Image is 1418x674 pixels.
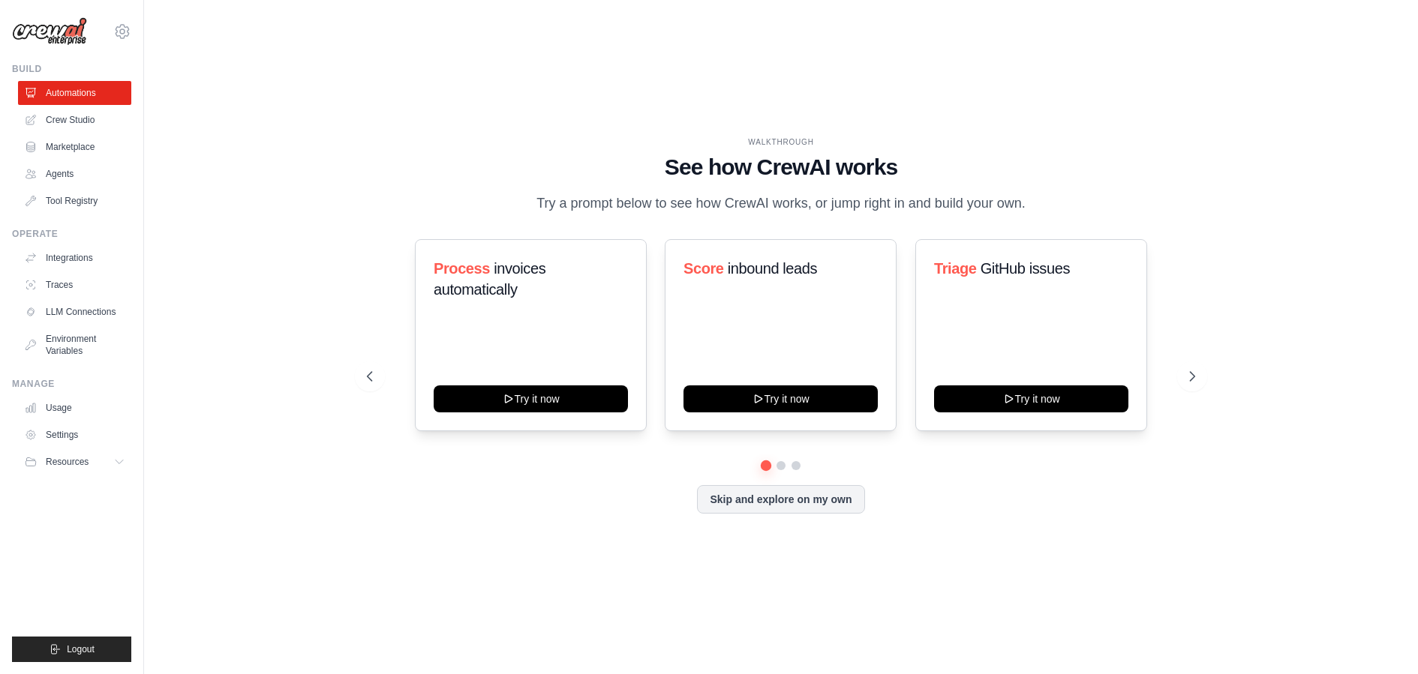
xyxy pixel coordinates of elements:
[67,643,95,655] span: Logout
[18,396,131,420] a: Usage
[18,273,131,297] a: Traces
[18,162,131,186] a: Agents
[697,485,864,514] button: Skip and explore on my own
[683,385,878,412] button: Try it now
[18,108,131,132] a: Crew Studio
[18,246,131,270] a: Integrations
[434,260,490,277] span: Process
[934,260,977,277] span: Triage
[12,637,131,662] button: Logout
[18,327,131,363] a: Environment Variables
[18,450,131,474] button: Resources
[728,260,817,277] span: inbound leads
[683,260,724,277] span: Score
[12,17,87,46] img: Logo
[18,423,131,447] a: Settings
[18,135,131,159] a: Marketplace
[367,136,1195,148] div: WALKTHROUGH
[367,154,1195,181] h1: See how CrewAI works
[12,228,131,240] div: Operate
[980,260,1069,277] span: GitHub issues
[46,456,89,468] span: Resources
[18,300,131,324] a: LLM Connections
[529,193,1033,214] p: Try a prompt below to see how CrewAI works, or jump right in and build your own.
[434,260,545,298] span: invoices automatically
[12,378,131,390] div: Manage
[434,385,628,412] button: Try it now
[934,385,1128,412] button: Try it now
[18,81,131,105] a: Automations
[12,63,131,75] div: Build
[18,189,131,213] a: Tool Registry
